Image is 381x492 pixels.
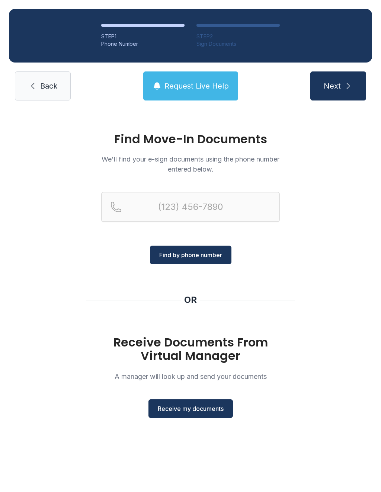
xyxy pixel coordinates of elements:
div: OR [184,294,197,306]
h1: Receive Documents From Virtual Manager [101,336,280,362]
span: Next [324,81,341,91]
div: Phone Number [101,40,185,48]
div: Sign Documents [196,40,280,48]
p: We'll find your e-sign documents using the phone number entered below. [101,154,280,174]
div: STEP 1 [101,33,185,40]
h1: Find Move-In Documents [101,133,280,145]
span: Find by phone number [159,250,222,259]
p: A manager will look up and send your documents [101,371,280,381]
span: Request Live Help [164,81,229,91]
span: Receive my documents [158,404,224,413]
div: STEP 2 [196,33,280,40]
span: Back [40,81,57,91]
input: Reservation phone number [101,192,280,222]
